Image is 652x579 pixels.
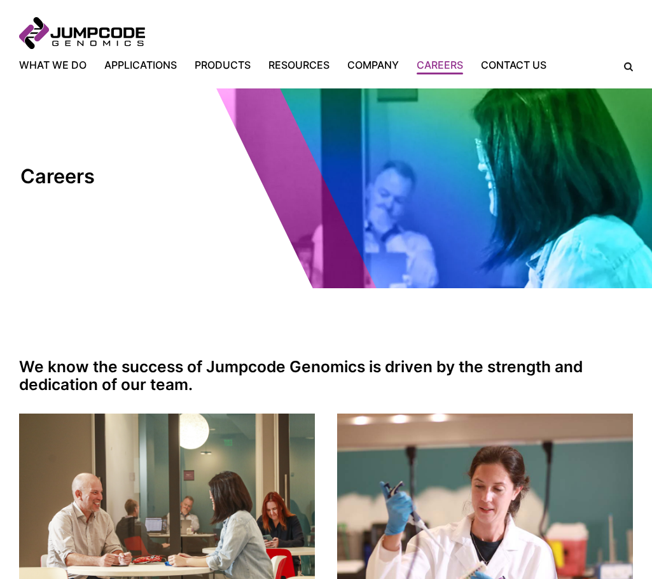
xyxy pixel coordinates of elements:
[615,62,633,71] label: Search the site.
[19,57,615,73] nav: Primary Navigation
[19,57,95,73] a: What We Do
[260,57,338,73] a: Resources
[20,164,233,188] h1: Careers
[472,57,555,73] a: Contact Us
[19,358,633,393] h2: We know the success of Jumpcode Genomics is driven by the strength and dedication of our team.
[95,57,186,73] a: Applications
[408,57,472,73] a: Careers
[338,57,408,73] a: Company
[186,57,260,73] a: Products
